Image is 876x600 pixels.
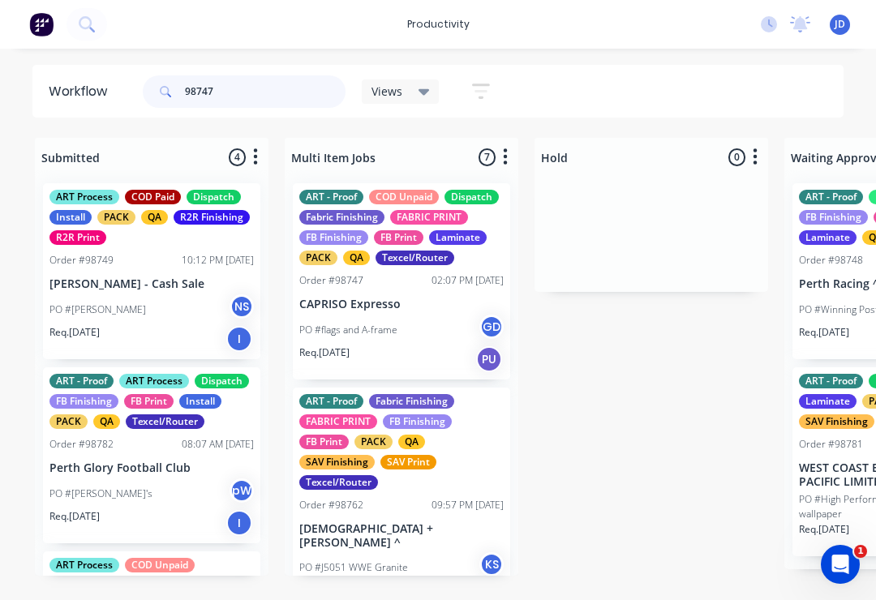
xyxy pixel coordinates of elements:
div: ART - Proof [799,190,863,204]
div: I [226,326,252,352]
div: SAV Finishing [299,455,375,469]
div: Dispatch [195,374,249,388]
p: PO #[PERSON_NAME] [49,302,146,317]
div: COD Unpaid [369,190,439,204]
p: Req. [DATE] [49,325,100,340]
div: Order #98749 [49,253,114,268]
p: Req. [DATE] [299,345,350,360]
div: QA [141,210,168,225]
div: FABRIC PRINT [299,414,377,429]
div: FB Finishing [799,210,868,225]
div: PACK [299,251,337,265]
div: Texcel/Router [376,251,454,265]
div: FB Finishing [383,414,452,429]
div: ART - Proof [49,374,114,388]
div: Laminate [799,230,857,245]
div: 08:07 AM [DATE] [182,437,254,452]
div: Order #98747 [299,273,363,288]
div: I [226,510,252,536]
p: Req. [DATE] [49,509,100,524]
div: ART - Proof [799,374,863,388]
div: 02:07 PM [DATE] [432,273,504,288]
p: Req. [DATE] [799,325,849,340]
img: Factory [29,12,54,36]
div: Order #98762 [299,498,363,512]
div: QA [93,414,120,429]
input: Search for orders... [185,75,346,108]
div: PACK [97,210,135,225]
p: PO #J5051 WWE Granite [299,560,408,575]
div: ART - ProofART ProcessDispatchFB FinishingFB PrintInstallPACKQATexcel/RouterOrder #9878208:07 AM ... [43,367,260,543]
div: ART Process [49,558,119,572]
div: ART - Proof [299,394,363,409]
div: FABRIC PRINT [390,210,468,225]
div: Install [179,394,221,409]
div: ART Process [119,374,189,388]
div: Texcel/Router [126,414,204,429]
div: ART - Proof [299,190,363,204]
div: R2R Finishing [174,210,250,225]
div: KS [479,552,504,576]
div: Dispatch [444,190,499,204]
div: PACK [354,435,393,449]
div: Dispatch [187,190,241,204]
p: PO #flags and A-frame [299,323,397,337]
p: [PERSON_NAME] - Cash Sale [49,277,254,291]
div: Workflow [49,82,115,101]
div: Texcel/Router [299,475,378,490]
div: FB Finishing [49,394,118,409]
div: FB Finishing [299,230,368,245]
p: Perth Glory Football Club [49,461,254,475]
div: ART Process [49,190,119,204]
div: FB Print [124,394,174,409]
iframe: Intercom live chat [821,545,860,584]
div: FB Print [299,435,349,449]
div: Laminate [799,394,857,409]
span: Views [371,83,402,100]
div: Order #98781 [799,437,863,452]
div: NS [230,294,254,319]
span: JD [835,17,845,32]
div: SAV Print [380,455,436,469]
p: Req. [DATE] [799,522,849,537]
div: PACK [49,414,88,429]
div: Order #98782 [49,437,114,452]
p: PO #[PERSON_NAME]'s [49,486,152,501]
div: Order #98748 [799,253,863,268]
div: productivity [399,12,478,36]
div: ART ProcessCOD PaidDispatchInstallPACKQAR2R FinishingR2R PrintOrder #9874910:12 PM [DATE][PERSON_... [43,183,260,359]
p: CAPRISO Expresso [299,298,504,311]
div: SAV Finishing [799,414,874,429]
div: R2R Print [49,230,106,245]
div: Fabric Finishing [369,394,454,409]
div: PU [476,346,502,372]
div: COD Paid [125,190,181,204]
div: 10:12 PM [DATE] [182,253,254,268]
div: Fabric Finishing [299,210,384,225]
span: 1 [854,545,867,558]
div: Laminate [429,230,487,245]
p: [DEMOGRAPHIC_DATA] + [PERSON_NAME] ^ [299,522,504,550]
div: FB Print [374,230,423,245]
div: QA [343,251,370,265]
div: ART - ProofCOD UnpaidDispatchFabric FinishingFABRIC PRINTFB FinishingFB PrintLaminatePACKQATexcel... [293,183,510,379]
div: 09:57 PM [DATE] [432,498,504,512]
div: pW [230,478,254,503]
div: QA [398,435,425,449]
div: GD [479,315,504,339]
div: COD Unpaid [125,558,195,572]
div: Install [49,210,92,225]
